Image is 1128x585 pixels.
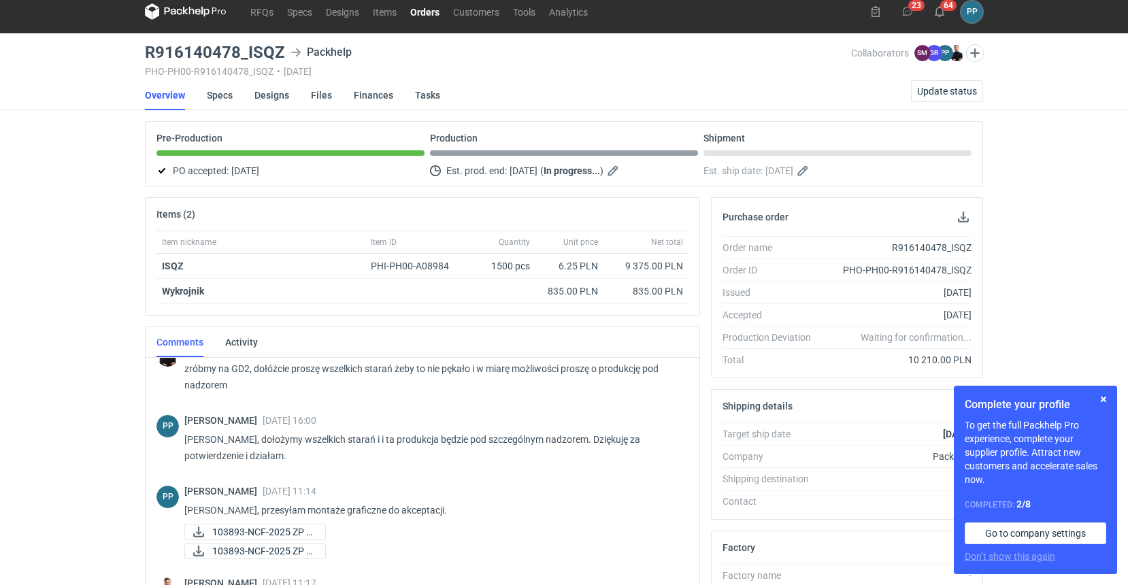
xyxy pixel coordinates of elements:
span: Item ID [371,237,397,248]
span: [DATE] [510,163,537,179]
strong: In progress... [544,165,600,176]
div: 6.25 PLN [541,259,598,273]
a: Orders [403,3,446,20]
a: Tasks [415,80,440,110]
h1: Complete your profile [965,397,1106,413]
img: Tomasz Kubiak [948,45,965,61]
p: To get the full Packhelp Pro experience, complete your supplier profile. Attract new customers an... [965,418,1106,486]
button: Skip for now [1095,391,1112,407]
figcaption: GR [926,45,942,61]
p: [PERSON_NAME], przesyłam montaże graficzne do akceptacji. [184,502,678,518]
a: Analytics [542,3,595,20]
a: Items [366,3,403,20]
div: R916140478_ISQZ [822,241,972,254]
p: Shipment [703,133,745,144]
span: [DATE] 16:00 [263,415,316,426]
span: Item nickname [162,237,216,248]
div: PHO-PH00-R916140478_ISQZ [DATE] [145,66,851,77]
div: 103893-NCF-2025 ZP 0685 ZZ 1567-M2-A.PDF [184,543,320,559]
div: - [822,495,972,508]
a: Customers [446,3,506,20]
a: Finances [354,80,393,110]
a: Overview [145,80,185,110]
a: Specs [207,80,233,110]
div: [DATE] [822,308,972,322]
em: Waiting for confirmation... [861,331,972,344]
span: [DATE] 11:14 [263,486,316,497]
p: Pre-Production [156,133,222,144]
a: Files [311,80,332,110]
a: Comments [156,327,203,357]
div: Paweł Puch [156,415,179,437]
p: [PERSON_NAME], dołożymy wszelkich starań i i ta produkcja będzie pod szczególnym nadzorem. Dzięku... [184,431,678,464]
span: 103893-NCF-2025 ZP 0... [212,524,314,539]
div: PHI-PH00-A08984 [371,259,462,273]
button: Don’t show this again [965,550,1055,563]
h2: Factory [723,542,755,553]
div: - [822,569,972,582]
a: 103893-NCF-2025 ZP 0... [184,524,326,540]
div: Est. prod. end: [430,163,698,179]
button: Edit estimated shipping date [796,163,812,179]
strong: ISQZ [162,261,184,271]
div: 103893-NCF-2025 ZP 0685 ZZ 1567-M1-A.PDF [184,524,320,540]
h2: Shipping details [723,401,793,412]
em: ( [540,165,544,176]
span: Quantity [499,237,530,248]
svg: Packhelp Pro [145,3,227,20]
button: 23 [897,1,918,22]
div: 1500 pcs [467,254,535,279]
button: PP [961,1,983,23]
a: Designs [254,80,289,110]
div: Target ship date [723,427,822,441]
div: Paweł Puch [961,1,983,23]
div: Paweł Puch [156,486,179,508]
a: 103893-NCF-2025 ZP 0... [184,543,326,559]
span: • [277,66,280,77]
span: [DATE] [765,163,793,179]
div: Total [723,353,822,367]
span: Net total [651,237,683,248]
button: Update status [911,80,983,102]
h2: Items (2) [156,209,195,220]
div: PHO-PH00-R916140478_ISQZ [822,263,972,277]
div: 835.00 PLN [541,284,598,298]
figcaption: PP [156,415,179,437]
div: Est. ship date: [703,163,972,179]
a: Designs [319,3,366,20]
h2: Purchase order [723,212,789,222]
div: Factory name [723,569,822,582]
a: RFQs [244,3,280,20]
span: Update status [917,86,977,96]
div: Shipping destination [723,472,822,486]
strong: [DATE] [943,429,972,439]
a: Specs [280,3,319,20]
div: Packhelp [291,44,352,61]
strong: Wykrojnik [162,286,204,297]
figcaption: PP [156,486,179,508]
div: Order ID [723,263,822,277]
div: PO accepted: [156,163,425,179]
span: [DATE] [231,163,259,179]
span: [PERSON_NAME] [184,415,263,426]
h3: R916140478_ISQZ [145,44,285,61]
div: Contact [723,495,822,508]
button: Edit collaborators [966,44,984,62]
div: Production Deviation [723,331,822,344]
p: Production [430,133,478,144]
button: 64 [929,1,950,22]
div: Accepted [723,308,822,322]
strong: 2 / 8 [1016,499,1031,509]
figcaption: SM [914,45,931,61]
button: Download PO [955,209,972,225]
span: 103893-NCF-2025 ZP 0... [212,544,314,558]
div: Completed: [965,497,1106,512]
figcaption: PP [937,45,953,61]
button: Edit estimated production end date [606,163,623,179]
div: Order name [723,241,822,254]
div: Company [723,450,822,463]
p: zróbmy na GD2, dołóżcie proszę wszelkich starań żeby to nie pękało i w miarę możliwości proszę o ... [184,361,678,393]
span: [PERSON_NAME] [184,486,263,497]
div: 835.00 PLN [609,284,683,298]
